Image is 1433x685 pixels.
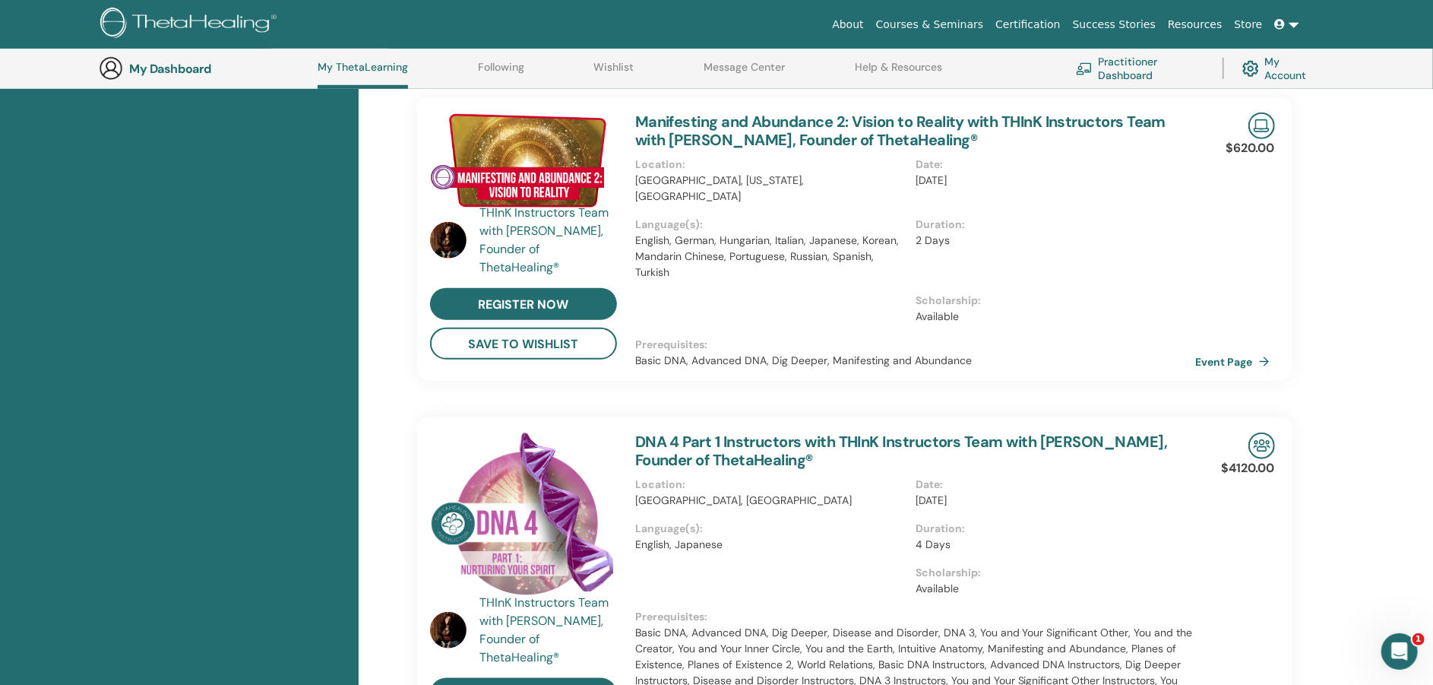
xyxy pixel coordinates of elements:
[916,309,1187,325] p: Available
[1229,11,1269,39] a: Store
[916,157,1187,173] p: Date :
[635,477,906,493] p: Location :
[318,61,408,89] a: My ThetaLearning
[635,493,906,509] p: [GEOGRAPHIC_DATA], [GEOGRAPHIC_DATA]
[635,521,906,537] p: Language(s) :
[1067,11,1162,39] a: Success Stories
[430,288,617,320] a: register now
[635,537,906,553] p: English, Japanese
[430,433,617,598] img: DNA 4 Part 1 Instructors
[478,61,524,85] a: Following
[916,521,1187,537] p: Duration :
[430,328,617,360] button: save to wishlist
[1242,57,1259,81] img: cog.svg
[635,112,1166,150] a: Manifesting and Abundance 2: Vision to Reality with THInK Instructors Team with [PERSON_NAME], Fo...
[635,233,906,281] p: English, German, Hungarian, Italian, Japanese, Korean, Mandarin Chinese, Portuguese, Russian, Spa...
[1076,52,1204,85] a: Practitioner Dashboard
[635,353,1196,369] p: Basic DNA, Advanced DNA, Dig Deeper, Manifesting and Abundance
[1196,350,1276,373] a: Event Page
[479,594,620,667] a: THInK Instructors Team with [PERSON_NAME], Founder of ThetaHealing®
[1248,433,1275,459] img: In-Person Seminar
[1242,52,1319,85] a: My Account
[916,173,1187,189] p: [DATE]
[479,204,620,277] a: THInK Instructors Team with [PERSON_NAME], Founder of ThetaHealing®
[1162,11,1229,39] a: Resources
[916,565,1187,581] p: Scholarship :
[916,233,1187,249] p: 2 Days
[430,113,617,208] img: Manifesting and Abundance 2: Vision to Reality
[99,56,123,81] img: generic-user-icon.jpg
[916,581,1187,597] p: Available
[635,432,1168,470] a: DNA 4 Part 1 Instructors with THInK Instructors Team with [PERSON_NAME], Founder of ThetaHealing®
[478,297,568,312] span: register now
[635,157,906,173] p: Location :
[870,11,990,39] a: Courses & Seminars
[1381,633,1418,670] iframe: Intercom live chat
[100,8,282,42] img: logo.png
[430,612,467,649] img: default.jpg
[989,11,1066,39] a: Certification
[430,222,467,258] img: default.jpg
[1222,459,1275,477] p: $4120.00
[1412,633,1425,645] span: 1
[635,173,906,205] p: [GEOGRAPHIC_DATA], [US_STATE], [GEOGRAPHIC_DATA]
[916,493,1187,509] p: [DATE]
[916,217,1187,233] p: Duration :
[594,61,634,85] a: Wishlist
[635,217,906,233] p: Language(s) :
[1248,113,1275,139] img: Live Online Seminar
[129,62,281,76] h3: My Dashboard
[1076,62,1093,75] img: chalkboard-teacher.svg
[1226,139,1275,157] p: $620.00
[916,477,1187,493] p: Date :
[704,61,785,85] a: Message Center
[855,61,942,85] a: Help & Resources
[826,11,869,39] a: About
[635,337,1196,353] p: Prerequisites :
[916,537,1187,553] p: 4 Days
[635,609,1196,625] p: Prerequisites :
[916,293,1187,309] p: Scholarship :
